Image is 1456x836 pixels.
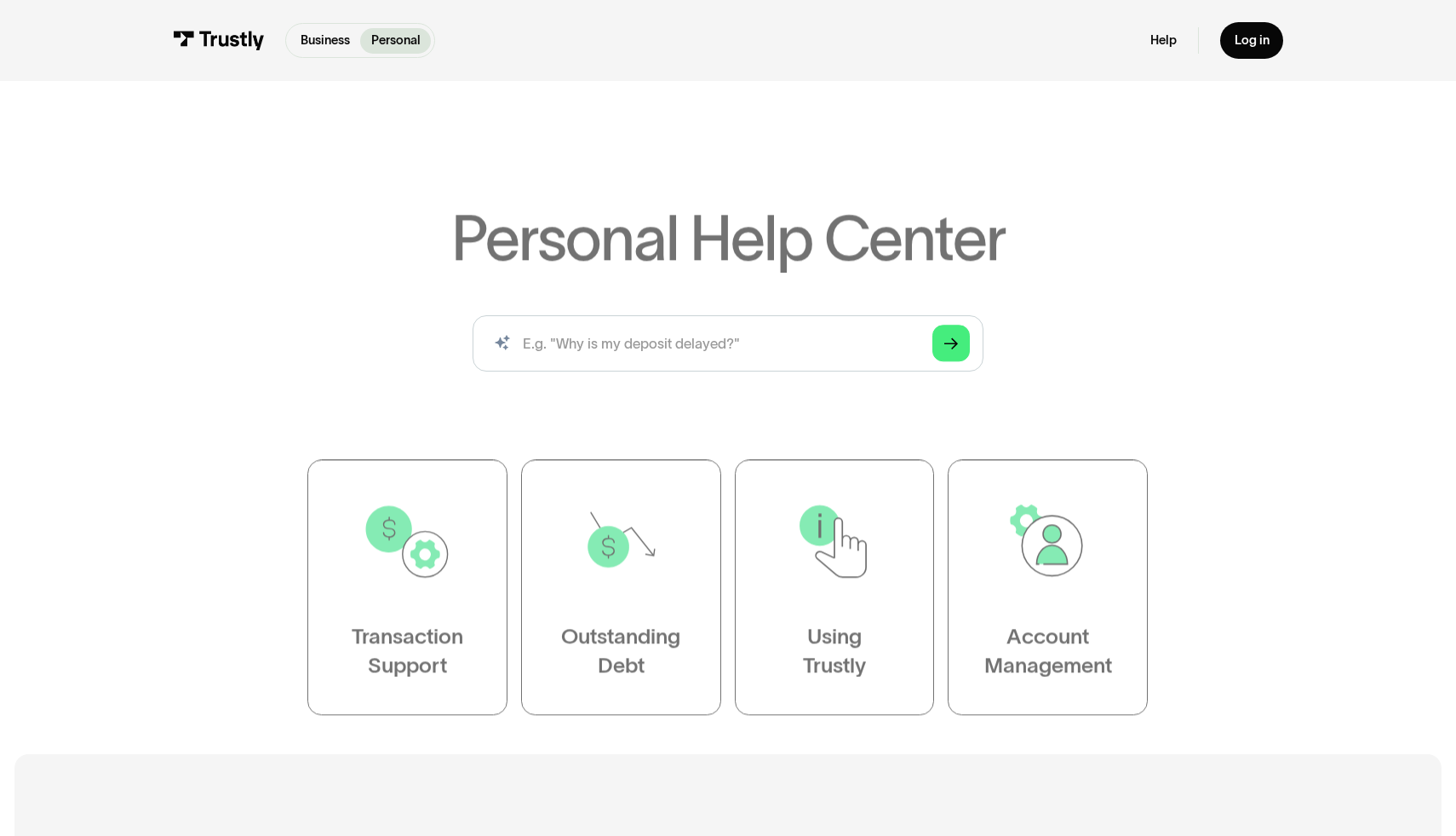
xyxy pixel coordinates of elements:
[1150,32,1177,49] a: Help
[173,31,265,50] img: Trustly Logo
[1235,32,1270,49] div: Log in
[473,315,983,372] form: Search
[521,460,721,716] a: OutstandingDebt
[352,623,463,679] div: Transaction Support
[371,32,421,50] p: Personal
[289,28,360,54] a: Business
[473,315,983,372] input: search
[34,809,102,830] ul: Language list
[984,623,1112,679] div: Account Management
[307,460,507,716] a: TransactionSupport
[451,208,1006,269] h1: Personal Help Center
[735,460,935,716] a: UsingTrustly
[1220,22,1283,60] a: Log in
[949,460,1149,716] a: AccountManagement
[360,28,431,54] a: Personal
[17,809,102,830] aside: Language selected: English (United States)
[803,623,866,679] div: Using Trustly
[301,32,350,50] p: Business
[562,623,681,679] div: Outstanding Debt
